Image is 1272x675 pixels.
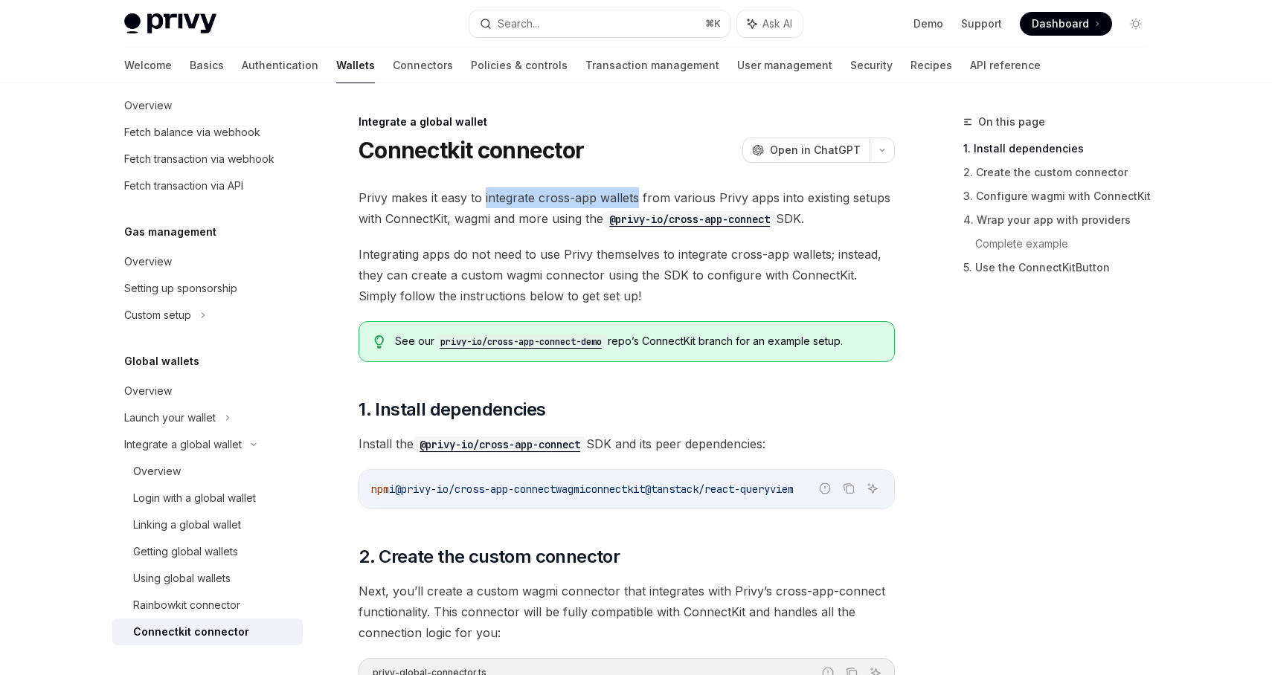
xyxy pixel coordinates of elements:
[124,306,191,324] div: Custom setup
[863,479,882,498] button: Ask AI
[963,161,1160,184] a: 2. Create the custom connector
[112,146,303,172] a: Fetch transaction via webhook
[133,623,249,641] div: Connectkit connector
[359,244,895,306] span: Integrating apps do not need to use Privy themselves to integrate cross-app wallets; instead, the...
[359,398,545,422] span: 1. Install dependencies
[963,137,1160,161] a: 1. Install dependencies
[124,177,243,195] div: Fetch transaction via API
[978,113,1045,131] span: On this page
[910,48,952,83] a: Recipes
[124,409,216,427] div: Launch your wallet
[336,48,375,83] a: Wallets
[850,48,893,83] a: Security
[242,48,318,83] a: Authentication
[645,482,770,496] span: @tanstack/react-query
[585,48,719,83] a: Transaction management
[393,48,453,83] a: Connectors
[963,256,1160,280] a: 5. Use the ConnectKitButton
[112,378,303,404] a: Overview
[498,15,539,33] div: Search...
[133,489,256,507] div: Login with a global wallet
[839,479,858,498] button: Copy the contents from the code block
[374,335,385,349] svg: Tip
[112,565,303,592] a: Using global wallets
[737,10,803,37] button: Ask AI
[469,10,730,37] button: Search...⌘K
[133,462,181,480] div: Overview
[190,48,224,83] a: Basics
[112,458,303,485] a: Overview
[112,592,303,619] a: Rainbowkit connector
[359,433,895,454] span: Install the SDK and its peer dependencies:
[603,211,776,227] code: @privy-io/cross-app-connect
[112,511,303,538] a: Linking a global wallet
[124,13,216,34] img: light logo
[961,16,1002,31] a: Support
[359,187,895,229] span: Privy makes it easy to integrate cross-app wallets from various Privy apps into existing setups w...
[815,479,835,498] button: Report incorrect code
[770,143,861,158] span: Open in ChatGPT
[705,18,721,30] span: ⌘ K
[124,253,172,271] div: Overview
[359,137,584,164] h1: Connectkit connector
[133,569,231,587] div: Using global wallets
[963,184,1160,208] a: 3. Configure wagmi with ConnectKit
[124,280,237,297] div: Setting up sponsorship
[112,619,303,645] a: Connectkit connector
[124,150,274,168] div: Fetch transaction via webhook
[133,596,240,614] div: Rainbowkit connector
[124,436,242,453] div: Integrate a global wallet
[434,335,608,349] code: privy-io/cross-app-connect-demo
[112,248,303,275] a: Overview
[556,482,585,496] span: wagmi
[124,382,172,400] div: Overview
[359,114,895,129] div: Integrate a global wallet
[112,485,303,511] a: Login with a global wallet
[762,16,792,31] span: Ask AI
[124,48,172,83] a: Welcome
[359,545,620,569] span: 2. Create the custom connector
[737,48,832,83] a: User management
[124,352,199,370] h5: Global wallets
[359,581,895,643] span: Next, you’ll create a custom wagmi connector that integrates with Privy’s cross-app-connect funct...
[112,275,303,302] a: Setting up sponsorship
[434,335,608,347] a: privy-io/cross-app-connect-demo
[124,223,216,241] h5: Gas management
[414,436,586,453] code: @privy-io/cross-app-connect
[770,482,794,496] span: viem
[970,48,1041,83] a: API reference
[395,334,879,349] span: See our repo’s ConnectKit branch for an example setup.
[124,123,260,141] div: Fetch balance via webhook
[975,232,1160,256] a: Complete example
[742,138,870,163] button: Open in ChatGPT
[133,516,241,534] div: Linking a global wallet
[1124,12,1148,36] button: Toggle dark mode
[963,208,1160,232] a: 4. Wrap your app with providers
[112,538,303,565] a: Getting global wallets
[603,211,776,226] a: @privy-io/cross-app-connect
[112,172,303,199] a: Fetch transaction via API
[133,543,238,561] div: Getting global wallets
[1020,12,1112,36] a: Dashboard
[1032,16,1089,31] span: Dashboard
[585,482,645,496] span: connectkit
[471,48,568,83] a: Policies & controls
[112,119,303,146] a: Fetch balance via webhook
[371,482,389,496] span: npm
[395,482,556,496] span: @privy-io/cross-app-connect
[414,436,586,451] a: @privy-io/cross-app-connect
[389,482,395,496] span: i
[913,16,943,31] a: Demo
